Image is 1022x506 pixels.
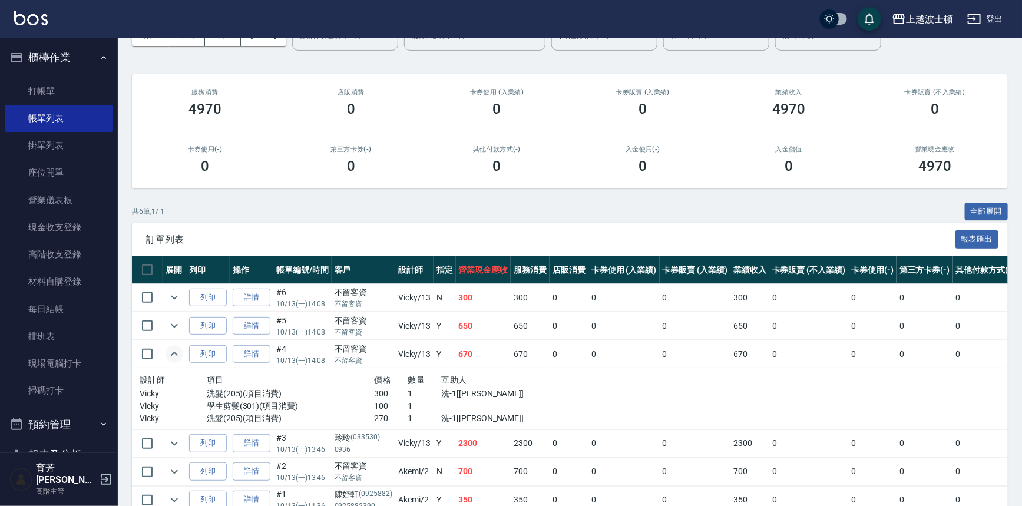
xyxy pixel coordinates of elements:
[146,88,264,96] h3: 服務消費
[5,132,113,159] a: 掛單列表
[588,284,660,312] td: 0
[511,256,550,284] th: 服務消費
[335,432,393,444] div: 玲玲
[730,284,769,312] td: 300
[273,429,332,457] td: #3
[351,432,381,444] p: (033530)
[189,289,227,307] button: 列印
[5,268,113,295] a: 材料自購登錄
[955,233,999,244] a: 報表匯出
[906,12,953,27] div: 上越波士頓
[730,340,769,368] td: 670
[335,488,393,501] div: 陳妤軒
[660,312,731,340] td: 0
[897,284,953,312] td: 0
[511,340,550,368] td: 670
[276,327,329,338] p: 10/13 (一) 14:08
[395,256,434,284] th: 設計師
[140,400,207,412] p: Vicky
[5,323,113,350] a: 排班表
[434,312,456,340] td: Y
[438,88,556,96] h2: 卡券使用 (入業績)
[335,286,393,299] div: 不留客資
[660,256,731,284] th: 卡券販賣 (入業績)
[511,429,550,457] td: 2300
[897,312,953,340] td: 0
[953,312,1018,340] td: 0
[359,488,393,501] p: (0925882)
[276,355,329,366] p: 10/13 (一) 14:08
[335,343,393,355] div: 不留客資
[5,42,113,73] button: 櫃檯作業
[493,158,501,174] h3: 0
[588,312,660,340] td: 0
[5,296,113,323] a: 每日結帳
[730,88,848,96] h2: 業績收入
[375,412,408,425] p: 270
[132,206,164,217] p: 共 6 筆, 1 / 1
[876,145,994,153] h2: 營業現金應收
[456,312,511,340] td: 650
[848,458,897,485] td: 0
[233,434,270,452] a: 詳情
[550,340,588,368] td: 0
[434,256,456,284] th: 指定
[375,375,392,385] span: 價格
[233,345,270,363] a: 詳情
[434,284,456,312] td: N
[146,234,955,246] span: 訂單列表
[584,88,702,96] h2: 卡券販賣 (入業績)
[848,256,897,284] th: 卡券使用(-)
[785,158,793,174] h3: 0
[550,458,588,485] td: 0
[897,256,953,284] th: 第三方卡券(-)
[550,256,588,284] th: 店販消費
[858,7,881,31] button: save
[5,214,113,241] a: 現金收支登錄
[166,317,183,335] button: expand row
[207,412,375,425] p: 洗髮(205)(項目消費)
[36,462,96,486] h5: 育芳[PERSON_NAME]
[955,230,999,249] button: 報表匯出
[276,472,329,483] p: 10/13 (一) 13:46
[332,256,396,284] th: 客戶
[848,429,897,457] td: 0
[375,400,408,412] p: 100
[953,256,1018,284] th: 其他付款方式(-)
[772,101,805,117] h3: 4970
[953,340,1018,368] td: 0
[953,429,1018,457] td: 0
[140,412,207,425] p: Vicky
[273,312,332,340] td: #5
[347,101,355,117] h3: 0
[456,429,511,457] td: 2300
[189,317,227,335] button: 列印
[660,429,731,457] td: 0
[166,463,183,481] button: expand row
[273,284,332,312] td: #6
[335,472,393,483] p: 不留客資
[273,256,332,284] th: 帳單編號/時間
[230,256,273,284] th: 操作
[660,458,731,485] td: 0
[140,375,165,385] span: 設計師
[207,400,375,412] p: 學生剪髮(301)(項目消費)
[5,409,113,440] button: 預約管理
[769,458,848,485] td: 0
[335,299,393,309] p: 不留客資
[639,101,647,117] h3: 0
[146,145,264,153] h2: 卡券使用(-)
[730,458,769,485] td: 700
[434,340,456,368] td: Y
[292,88,410,96] h2: 店販消費
[233,462,270,481] a: 詳情
[897,458,953,485] td: 0
[166,289,183,306] button: expand row
[918,158,951,174] h3: 4970
[207,375,224,385] span: 項目
[375,388,408,400] p: 300
[273,458,332,485] td: #2
[5,439,113,470] button: 報表及分析
[660,340,731,368] td: 0
[5,241,113,268] a: 高階收支登錄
